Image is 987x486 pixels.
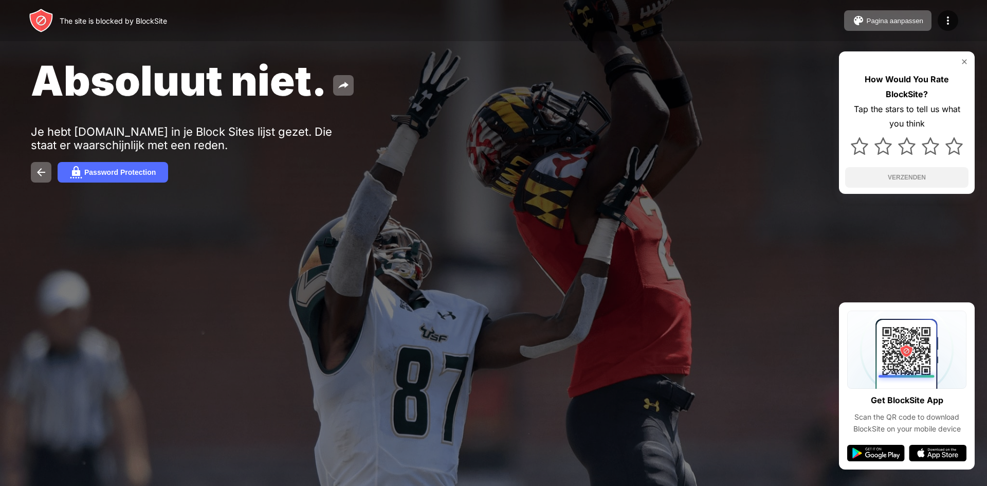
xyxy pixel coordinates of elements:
[847,411,966,435] div: Scan the QR code to download BlockSite on your mobile device
[31,56,327,105] span: Absoluut niet.
[84,168,156,176] div: Password Protection
[867,17,923,25] div: Pagina aanpassen
[845,167,968,188] button: VERZENDEN
[29,8,53,33] img: header-logo.svg
[922,137,939,155] img: star.svg
[942,14,954,27] img: menu-icon.svg
[909,445,966,461] img: app-store.svg
[847,445,905,461] img: google-play.svg
[851,137,868,155] img: star.svg
[60,16,167,25] div: The site is blocked by BlockSite
[31,125,349,152] div: Je hebt [DOMAIN_NAME] in je Block Sites lijst gezet. Die staat er waarschijnlijk met een reden.
[898,137,916,155] img: star.svg
[871,393,943,408] div: Get BlockSite App
[845,72,968,102] div: How Would You Rate BlockSite?
[35,166,47,178] img: back.svg
[58,162,168,183] button: Password Protection
[960,58,968,66] img: rate-us-close.svg
[874,137,892,155] img: star.svg
[70,166,82,178] img: password.svg
[845,102,968,132] div: Tap the stars to tell us what you think
[337,79,350,92] img: share.svg
[852,14,865,27] img: pallet.svg
[945,137,963,155] img: star.svg
[847,311,966,389] img: qrcode.svg
[844,10,931,31] button: Pagina aanpassen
